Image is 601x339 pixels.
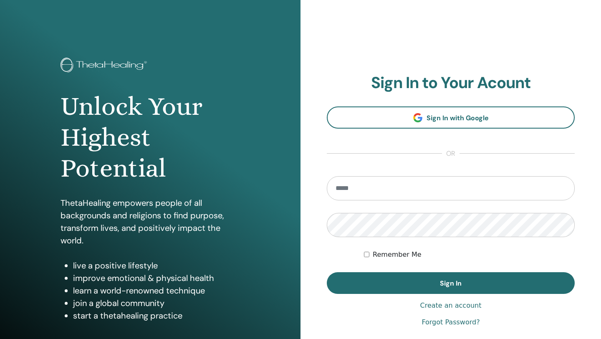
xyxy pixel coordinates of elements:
li: learn a world-renowned technique [73,284,240,297]
span: or [442,149,460,159]
li: live a positive lifestyle [73,259,240,272]
p: ThetaHealing empowers people of all backgrounds and religions to find purpose, transform lives, a... [61,197,240,247]
a: Forgot Password? [422,317,480,327]
span: Sign In [440,279,462,288]
div: Keep me authenticated indefinitely or until I manually logout [364,250,575,260]
a: Create an account [420,301,481,311]
li: start a thetahealing practice [73,309,240,322]
li: improve emotional & physical health [73,272,240,284]
h1: Unlock Your Highest Potential [61,91,240,184]
label: Remember Me [373,250,422,260]
span: Sign In with Google [427,114,489,122]
button: Sign In [327,272,575,294]
h2: Sign In to Your Acount [327,73,575,93]
li: join a global community [73,297,240,309]
a: Sign In with Google [327,106,575,129]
